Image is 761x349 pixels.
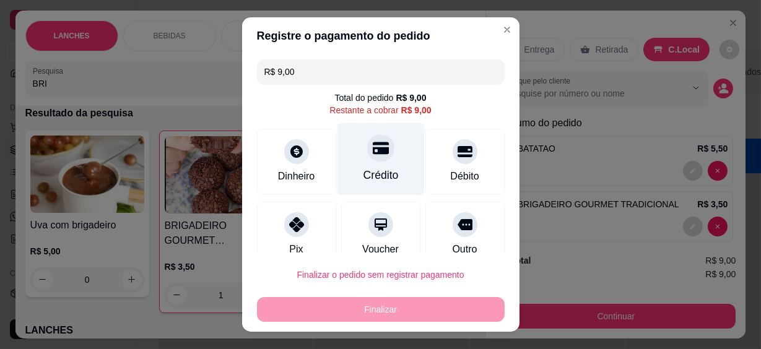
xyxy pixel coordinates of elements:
div: Restante a cobrar [329,104,431,116]
header: Registre o pagamento do pedido [242,17,520,54]
div: Dinheiro [278,169,315,184]
div: Outro [452,242,477,257]
input: Ex.: hambúrguer de cordeiro [264,59,497,84]
div: Crédito [363,167,398,183]
div: R$ 9,00 [396,92,426,104]
div: Pix [289,242,303,257]
div: Total do pedido [334,92,426,104]
button: Finalizar o pedido sem registrar pagamento [257,262,505,287]
div: R$ 9,00 [401,104,432,116]
div: Débito [450,169,479,184]
div: Voucher [362,242,399,257]
button: Close [497,20,517,40]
